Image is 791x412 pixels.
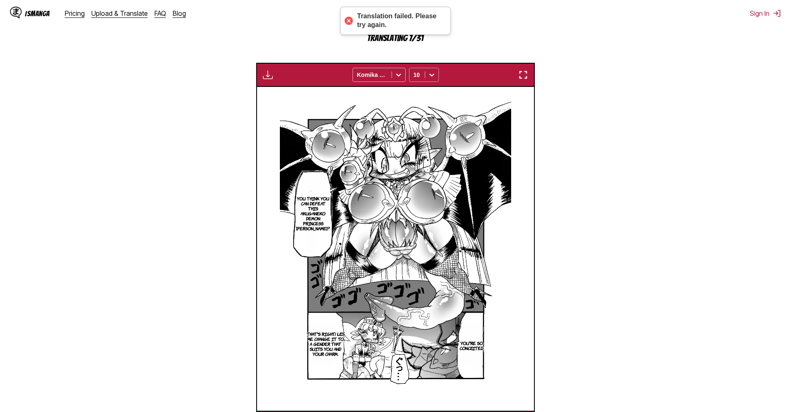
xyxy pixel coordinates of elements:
[10,7,22,18] img: IsManga Logo
[10,7,65,20] a: IsManga LogoIsManga
[357,12,442,30] div: Translation failed. Please try again.
[154,9,166,17] a: FAQ
[280,87,511,410] img: Manga Panel
[263,70,273,80] img: Download translated images
[773,9,781,17] img: Sign out
[294,194,332,232] p: You think you can defeat this Akuganeko Demon Princess [PERSON_NAME]?
[25,10,50,17] div: IsManga
[518,70,528,80] img: Enter fullscreen
[91,9,148,17] a: Upload & Translate
[304,330,347,358] p: That's right! Let me change it to a gender that suits you and your charm.
[65,9,85,17] a: Pricing
[750,9,781,17] button: Sign In
[173,9,186,17] a: Blog
[458,339,486,352] p: You're so conceited.
[312,33,478,43] p: Translating 7/31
